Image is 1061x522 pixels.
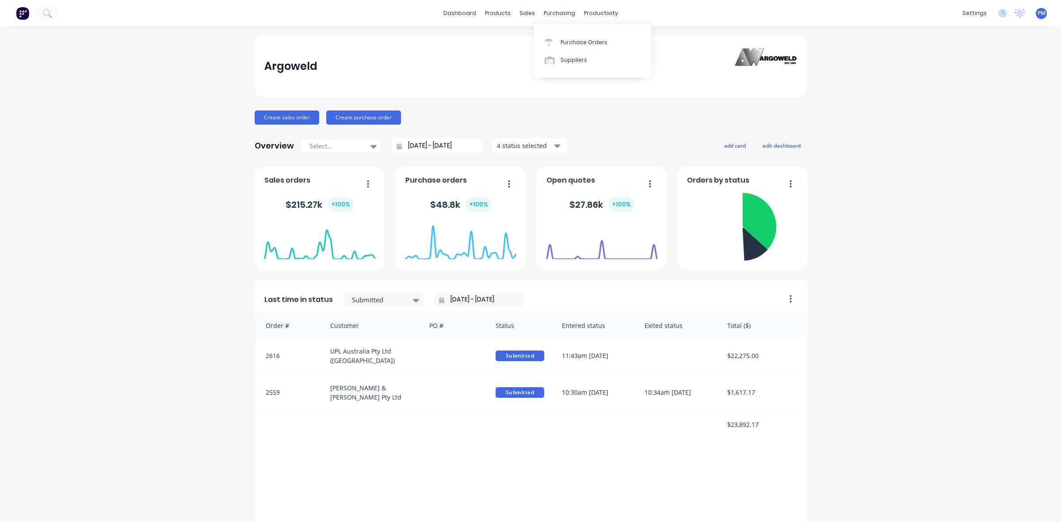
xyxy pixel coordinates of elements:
[496,387,544,398] span: Submitted
[405,175,467,186] span: Purchase orders
[255,338,321,374] div: 2616
[718,374,807,411] div: $1,617.17
[326,110,401,125] button: Create purchase order
[687,175,749,186] span: Orders by status
[255,314,321,337] div: Order #
[718,314,807,337] div: Total ($)
[264,175,310,186] span: Sales orders
[286,197,354,212] div: $ 215.27k
[608,197,634,212] div: + 100 %
[718,338,807,374] div: $22,275.00
[430,197,492,212] div: $ 48.8k
[497,141,553,150] div: 4 status selected
[561,56,587,64] div: Suppliers
[553,374,636,411] div: 10:30am [DATE]
[328,197,354,212] div: + 100 %
[757,140,806,151] button: edit dashboard
[553,314,636,337] div: Entered status
[636,374,718,411] div: 10:34am [DATE]
[264,57,317,75] div: Argoweld
[735,48,797,85] img: Argoweld
[561,38,607,46] div: Purchase Orders
[481,7,515,20] div: products
[264,294,333,305] span: Last time in status
[255,374,321,411] div: 2559
[569,197,634,212] div: $ 27.86k
[1038,9,1046,17] span: PM
[492,139,567,152] button: 4 status selected
[321,374,421,411] div: [PERSON_NAME] & [PERSON_NAME] Pty Ltd
[496,351,544,361] span: Submitted
[718,140,752,151] button: add card
[321,314,421,337] div: Customer
[553,338,636,374] div: 11:43am [DATE]
[255,110,319,125] button: Create sales order
[16,7,29,20] img: Factory
[439,7,481,20] a: dashboard
[534,33,651,51] a: Purchase Orders
[534,51,651,69] a: Suppliers
[420,314,487,337] div: PO #
[515,7,539,20] div: sales
[321,338,421,374] div: UPL Australia Pty Ltd ([GEOGRAPHIC_DATA])
[636,314,718,337] div: Exited status
[466,197,492,212] div: + 100 %
[487,314,553,337] div: Status
[546,175,595,186] span: Open quotes
[539,7,580,20] div: purchasing
[718,411,807,438] div: $23,892.17
[580,7,622,20] div: productivity
[958,7,991,20] div: settings
[255,137,294,155] div: Overview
